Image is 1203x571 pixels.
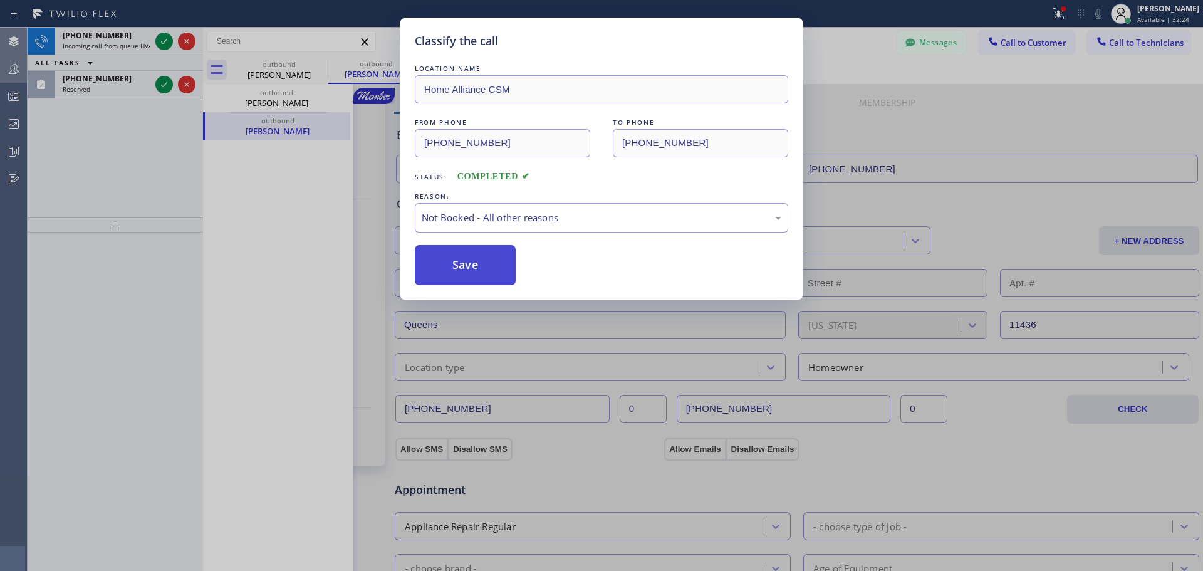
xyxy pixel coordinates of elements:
input: From phone [415,129,590,157]
input: To phone [613,129,788,157]
div: Not Booked - All other reasons [422,211,781,225]
div: LOCATION NAME [415,62,788,75]
h5: Classify the call [415,33,498,50]
span: Status: [415,172,447,181]
div: FROM PHONE [415,116,590,129]
span: COMPLETED [457,172,530,181]
button: Save [415,245,516,285]
div: TO PHONE [613,116,788,129]
div: REASON: [415,190,788,203]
